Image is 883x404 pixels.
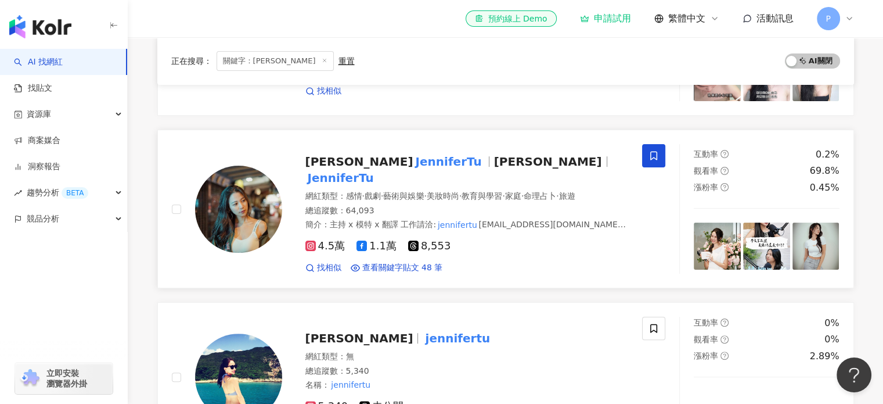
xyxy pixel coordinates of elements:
span: question-circle [720,335,729,344]
span: question-circle [720,183,729,191]
div: 0% [824,317,839,330]
span: 藝術與娛樂 [383,191,424,201]
span: · [556,191,558,201]
span: 正在搜尋 ： [171,56,212,66]
span: · [521,191,524,201]
div: 0.45% [810,181,839,194]
iframe: Help Scout Beacon - Open [837,357,871,392]
div: 總追蹤數 ： 64,093 [305,205,629,217]
div: 0% [824,333,839,346]
span: 觀看率 [694,166,718,176]
div: 預約線上 Demo [475,13,547,24]
span: 美妝時尚 [427,191,459,201]
div: 總追蹤數 ： 5,340 [305,366,629,377]
span: · [502,191,504,201]
div: 網紅類型 ： 無 [305,351,629,363]
span: P [826,12,830,25]
span: rise [14,189,22,197]
div: 重置 [338,56,355,66]
span: [PERSON_NAME] [494,155,602,169]
span: · [381,191,383,201]
img: chrome extension [19,369,41,388]
img: post-image [743,223,790,270]
a: chrome extension立即安裝 瀏覽器外掛 [15,363,113,394]
span: · [424,191,426,201]
span: 資源庫 [27,101,51,127]
a: 洞察報告 [14,161,60,173]
span: [PERSON_NAME] [305,331,413,345]
span: 主持 x 模特 x 翻譯 工作請洽: [330,220,437,229]
div: BETA [62,187,88,199]
a: 商案媒合 [14,135,60,146]
span: 命理占卜 [524,191,556,201]
span: 找相似 [317,262,341,274]
span: question-circle [720,352,729,360]
a: 找相似 [305,85,341,97]
a: 找貼文 [14,83,52,94]
div: 2.89% [810,350,839,363]
span: question-circle [720,319,729,327]
mark: JenniferTu [305,169,376,187]
span: 趨勢分析 [27,180,88,206]
a: 查看關鍵字貼文 48 筆 [351,262,443,274]
span: 旅遊 [559,191,575,201]
mark: jennifertu [436,219,478,231]
span: 查看關鍵字貼文 48 筆 [362,262,443,274]
span: 8,553 [408,240,451,252]
span: 互動率 [694,318,718,327]
span: 家庭 [505,191,521,201]
span: · [459,191,462,201]
span: [PERSON_NAME] [305,155,413,169]
span: 互動率 [694,149,718,159]
span: 戲劇 [365,191,381,201]
img: logo [9,15,71,38]
span: question-circle [720,150,729,158]
div: 69.8% [810,165,839,177]
img: post-image [792,223,839,270]
span: 找相似 [317,85,341,97]
img: post-image [694,223,741,270]
span: 繁體中文 [668,12,705,25]
a: 預約線上 Demo [466,10,556,27]
mark: JenniferTu [413,152,484,171]
span: 1.1萬 [356,240,397,252]
span: · [362,191,365,201]
span: question-circle [720,167,729,175]
span: 立即安裝 瀏覽器外掛 [46,368,87,389]
span: 漲粉率 [694,183,718,192]
span: 漲粉率 [694,351,718,360]
a: KOL Avatar[PERSON_NAME]JenniferTu[PERSON_NAME]JenniferTu網紅類型：感情·戲劇·藝術與娛樂·美妝時尚·教育與學習·家庭·命理占卜·旅遊總追蹤... [157,130,854,288]
span: 觀看率 [694,335,718,344]
mark: jennifertu [423,329,492,348]
span: 簡介 ： [305,219,626,241]
div: 0.2% [816,148,839,161]
span: 感情 [346,191,362,201]
a: 申請試用 [580,13,631,24]
span: 關鍵字：[PERSON_NAME] [217,51,334,71]
a: 找相似 [305,262,341,274]
a: searchAI 找網紅 [14,56,63,68]
span: 活動訊息 [756,13,794,24]
span: 名稱 ： [305,378,372,391]
span: 教育與學習 [462,191,502,201]
span: 4.5萬 [305,240,345,252]
img: KOL Avatar [195,166,282,253]
span: 競品分析 [27,206,59,232]
div: 網紅類型 ： [305,191,629,202]
mark: jennifertu [330,378,372,391]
